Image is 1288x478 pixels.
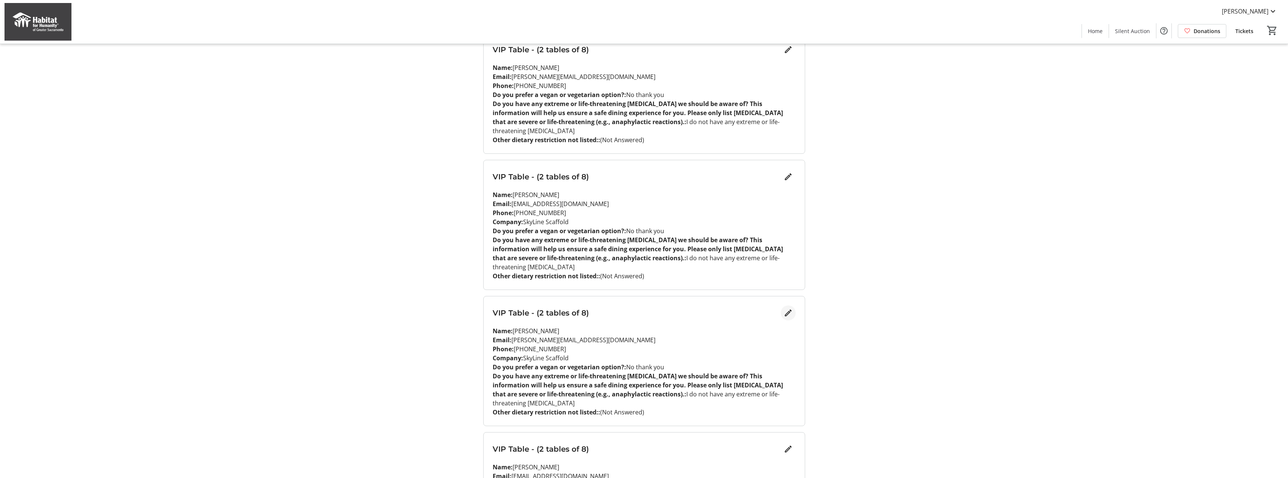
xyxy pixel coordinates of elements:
strong: Other dietary restriction not listed:: [493,136,600,144]
strong: Email: [493,200,511,208]
span: (Not Answered) [600,136,644,144]
button: Edit [781,169,796,184]
p: I do not have any extreme or life-threatening [MEDICAL_DATA] [493,99,796,135]
button: Edit [781,42,796,57]
strong: Do you prefer a vegan or vegetarian option?: [493,227,626,235]
strong: Email: [493,73,511,81]
p: [EMAIL_ADDRESS][DOMAIN_NAME] [493,199,796,208]
p: [PERSON_NAME] [493,63,796,72]
strong: Name: [493,327,513,335]
h3: VIP Table - (2 tables of 8) [493,307,781,319]
p: [PERSON_NAME][EMAIL_ADDRESS][DOMAIN_NAME] [493,335,796,344]
span: Silent Auction [1115,27,1150,35]
button: Edit [781,442,796,457]
button: Edit [781,305,796,320]
strong: Do you have any extreme or life-threatening [MEDICAL_DATA] we should be aware of? This informatio... [493,372,783,398]
a: Home [1082,24,1109,38]
p: [PERSON_NAME][EMAIL_ADDRESS][DOMAIN_NAME] [493,72,796,81]
strong: Do you prefer a vegan or vegetarian option?: [493,363,626,371]
a: Silent Auction [1109,24,1156,38]
strong: Name: [493,191,513,199]
p: SkyLine Scaffold [493,217,796,226]
strong: Phone: [493,82,514,90]
button: [PERSON_NAME] [1216,5,1283,17]
strong: Name: [493,463,513,471]
span: Home [1088,27,1103,35]
strong: Do you have any extreme or life-threatening [MEDICAL_DATA] we should be aware of? This informatio... [493,100,783,126]
p: [PHONE_NUMBER] [493,208,796,217]
span: [PERSON_NAME] [1222,7,1268,16]
a: Tickets [1229,24,1259,38]
p: I do not have any extreme or life-threatening [MEDICAL_DATA] [493,372,796,408]
p: No thank you [493,90,796,99]
strong: Other dietary restriction not listed:: [493,408,600,416]
strong: Phone: [493,209,514,217]
p: [PERSON_NAME] [493,463,796,472]
button: Cart [1265,24,1279,37]
strong: Company: [493,218,523,226]
span: (Not Answered) [600,272,644,280]
span: Tickets [1235,27,1253,35]
p: No thank you [493,226,796,235]
strong: Phone: [493,345,514,353]
strong: Company: [493,354,523,362]
button: Help [1156,23,1171,38]
p: SkyLine Scaffold [493,354,796,363]
strong: Email: [493,336,511,344]
strong: Do you have any extreme or life-threatening [MEDICAL_DATA] we should be aware of? This informatio... [493,236,783,262]
p: I do not have any extreme or life-threatening [MEDICAL_DATA] [493,235,796,272]
p: [PERSON_NAME] [493,326,796,335]
a: Donations [1178,24,1226,38]
span: Donations [1194,27,1220,35]
strong: Name: [493,64,513,72]
strong: Other dietary restriction not listed:: [493,272,600,280]
span: (Not Answered) [600,408,644,416]
strong: Do you prefer a vegan or vegetarian option?: [493,91,626,99]
p: [PHONE_NUMBER] [493,81,796,90]
img: Habitat for Humanity of Greater Sacramento's Logo [5,3,71,41]
p: [PHONE_NUMBER] [493,344,796,354]
h3: VIP Table - (2 tables of 8) [493,171,781,182]
h3: VIP Table - (2 tables of 8) [493,443,781,455]
h3: VIP Table - (2 tables of 8) [493,44,781,55]
p: No thank you [493,363,796,372]
p: [PERSON_NAME] [493,190,796,199]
